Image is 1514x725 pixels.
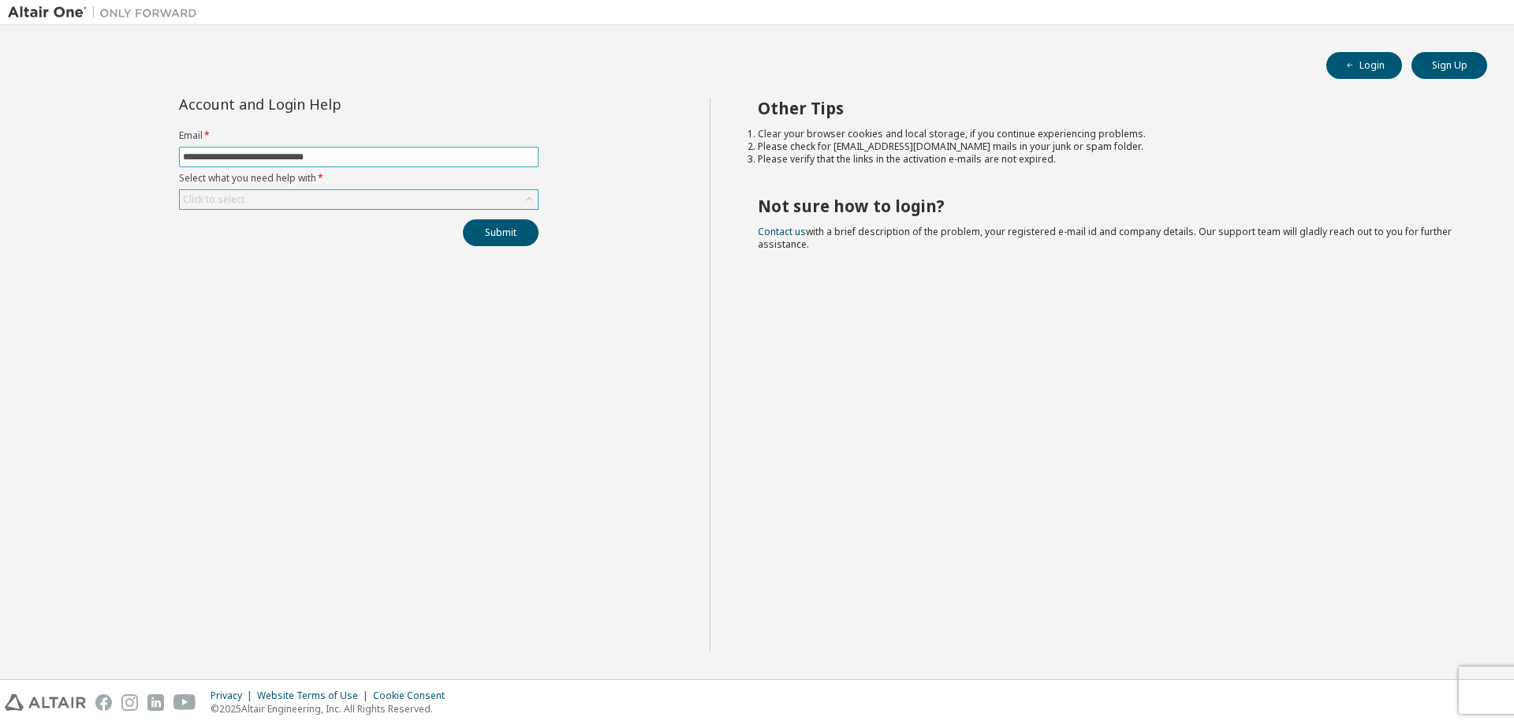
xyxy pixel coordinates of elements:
label: Email [179,129,539,142]
div: Privacy [211,689,257,702]
button: Sign Up [1411,52,1487,79]
li: Clear your browser cookies and local storage, if you continue experiencing problems. [758,128,1460,140]
img: instagram.svg [121,694,138,711]
img: youtube.svg [173,694,196,711]
img: facebook.svg [95,694,112,711]
div: Account and Login Help [179,98,467,110]
div: Website Terms of Use [257,689,373,702]
h2: Other Tips [758,98,1460,118]
img: linkedin.svg [147,694,164,711]
li: Please check for [EMAIL_ADDRESS][DOMAIN_NAME] mails in your junk or spam folder. [758,140,1460,153]
a: Contact us [758,225,806,238]
p: © 2025 Altair Engineering, Inc. All Rights Reserved. [211,702,454,716]
img: altair_logo.svg [5,694,86,711]
span: with a brief description of the problem, your registered e-mail id and company details. Our suppo... [758,225,1452,251]
button: Login [1326,52,1402,79]
li: Please verify that the links in the activation e-mails are not expired. [758,153,1460,166]
div: Cookie Consent [373,689,454,702]
img: Altair One [8,5,205,21]
div: Click to select [183,193,244,206]
h2: Not sure how to login? [758,196,1460,216]
div: Click to select [180,190,538,209]
label: Select what you need help with [179,172,539,185]
button: Submit [463,219,539,246]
